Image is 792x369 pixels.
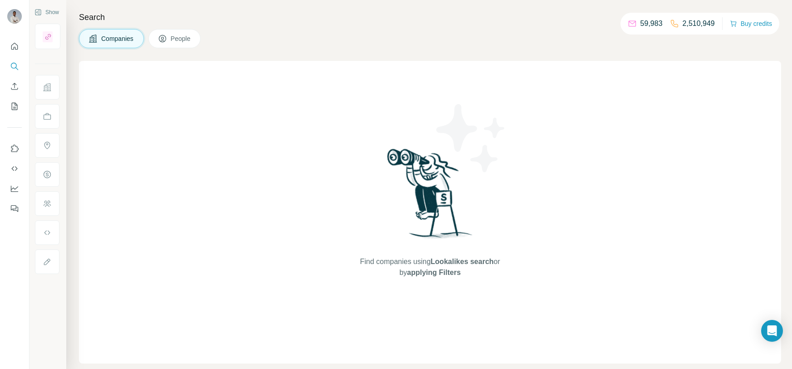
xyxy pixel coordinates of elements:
img: Surfe Illustration - Stars [430,97,512,179]
button: Feedback [7,200,22,217]
button: Enrich CSV [7,78,22,95]
span: Lookalikes search [431,258,494,265]
span: applying Filters [407,269,461,276]
button: My lists [7,98,22,115]
span: Find companies using or by [357,256,502,278]
div: Open Intercom Messenger [761,320,783,342]
p: 59,983 [640,18,663,29]
img: Avatar [7,9,22,24]
button: Dashboard [7,180,22,197]
p: 2,510,949 [683,18,715,29]
button: Search [7,58,22,75]
button: Use Surfe on LinkedIn [7,140,22,157]
button: Quick start [7,38,22,55]
img: Surfe Illustration - Woman searching with binoculars [383,146,477,248]
button: Use Surfe API [7,160,22,177]
button: Show [28,5,65,19]
span: Companies [101,34,134,43]
button: Buy credits [730,17,772,30]
span: People [171,34,192,43]
h4: Search [79,11,781,24]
